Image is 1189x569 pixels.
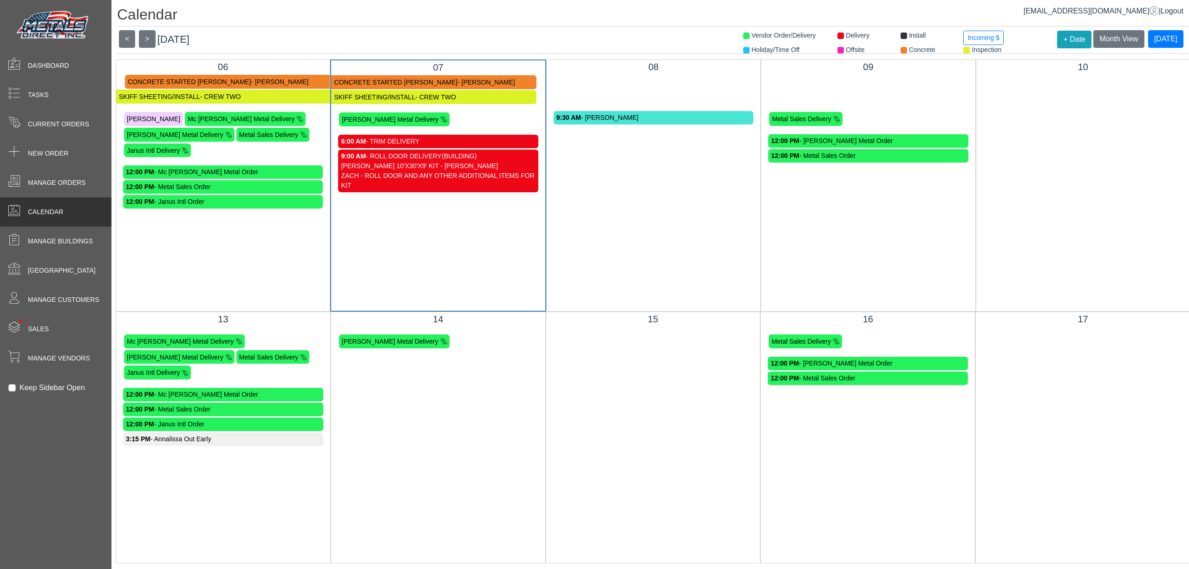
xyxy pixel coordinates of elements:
div: 16 [768,312,968,326]
div: - Metal Sales Order [126,405,320,414]
div: 13 [123,312,323,326]
span: Offsite [846,46,864,53]
a: [EMAIL_ADDRESS][DOMAIN_NAME] [1024,7,1159,15]
button: + Date [1057,31,1091,48]
span: Tasks [28,90,49,100]
div: 09 [768,60,968,74]
div: - Metal Sales Order [771,151,965,161]
strong: 12:00 PM [126,391,154,398]
strong: 12:00 PM [126,168,154,176]
div: - Janus Intl Order [126,419,320,429]
span: Install [909,32,926,39]
button: < [119,30,135,48]
strong: 6:00 AM [341,137,366,145]
div: - [PERSON_NAME] Metal Order [771,359,965,368]
span: SKIFF SHEETING/INSTALL [334,93,415,101]
span: [PERSON_NAME] Metal Delivery [342,338,438,345]
span: Manage Buildings [28,236,93,246]
span: [DATE] [157,33,189,45]
span: CONCRETE STARTED [PERSON_NAME] [334,78,457,86]
div: [PERSON_NAME] 10'X30'X9' KIT - [PERSON_NAME] [341,161,535,171]
span: Manage Orders [28,178,85,188]
strong: 12:00 PM [126,405,154,413]
span: [PERSON_NAME] Metal Delivery [127,353,223,360]
div: - Mc [PERSON_NAME] Metal Order [126,390,320,399]
div: 10 [983,60,1183,74]
span: [PERSON_NAME] Metal Delivery [127,131,223,138]
span: - CREW TWO [200,93,241,100]
span: (BUILDING) [442,152,477,160]
button: Incoming $ [963,31,1003,45]
span: Month View [1099,35,1138,43]
strong: 12:00 PM [771,374,799,382]
span: Dashboard [28,61,69,71]
span: Metal Sales Delivery [771,338,831,345]
strong: 12:00 PM [126,420,154,428]
span: SKIFF SHEETING/INSTALL [119,93,200,100]
div: 08 [554,60,753,74]
div: - Janus Intl Order [126,197,320,207]
span: - CREW TWO [415,93,456,101]
span: Sales [28,324,49,334]
span: Vendor Order/Delivery [751,32,816,39]
strong: 12:00 PM [771,152,799,159]
span: Logout [1161,7,1183,15]
button: Month View [1093,30,1144,48]
div: - ROLL DOOR DELIVERY [341,151,535,161]
div: 14 [338,312,538,326]
span: - [PERSON_NAME] [251,78,309,85]
div: - [PERSON_NAME] [556,113,751,123]
button: > [139,30,155,48]
div: 07 [338,60,538,74]
span: Inspection [972,46,1001,53]
img: Metals Direct Inc Logo [14,8,93,43]
span: Janus Intl Delivery [127,369,180,376]
span: Metal Sales Delivery [239,131,299,138]
span: Metal Sales Delivery [772,115,831,123]
span: CONCRETE STARTED [PERSON_NAME] [128,78,251,85]
div: - Metal Sales Order [771,373,965,383]
span: Mc [PERSON_NAME] Metal Delivery [127,338,234,345]
span: Holiday/Time Off [751,46,799,53]
span: Current Orders [28,119,89,129]
div: ZACH - ROLL DOOR AND ANY OTHER ADDITIONAL ITEMS FOR KIT [341,171,535,190]
span: - [PERSON_NAME] [457,78,515,86]
strong: 3:15 PM [126,435,150,443]
div: 06 [123,60,323,74]
span: Delivery [846,32,869,39]
span: Manage Vendors [28,353,90,363]
span: Janus Intl Delivery [127,146,180,154]
div: | [1024,6,1183,17]
strong: 12:00 PM [126,183,154,190]
strong: 12:00 PM [771,137,799,144]
span: [PERSON_NAME] [127,115,180,123]
span: [PERSON_NAME] Metal Delivery [342,116,438,123]
button: [DATE] [1148,30,1183,48]
strong: 12:00 PM [126,198,154,205]
strong: 9:00 AM [341,152,366,160]
strong: 12:00 PM [771,360,799,367]
div: 15 [553,312,753,326]
span: [GEOGRAPHIC_DATA] [28,266,96,275]
div: - TRIM DELIVERY [341,137,535,146]
h1: Calendar [117,6,1189,26]
div: - Metal Sales Order [126,182,320,192]
div: - Mc [PERSON_NAME] Metal Order [126,167,320,177]
div: 17 [983,312,1183,326]
span: • [9,306,33,336]
strong: 9:30 AM [556,114,581,121]
span: Manage Customers [28,295,99,305]
span: New Order [28,149,68,158]
span: Metal Sales Delivery [239,353,299,360]
span: Concrete [909,46,935,53]
div: - [PERSON_NAME] Metal Order [771,136,965,146]
div: - Annalissa Out Early [126,434,320,444]
label: Keep Sidebar Open [20,382,85,393]
span: Calendar [28,207,63,217]
span: Mc [PERSON_NAME] Metal Delivery [188,115,294,123]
